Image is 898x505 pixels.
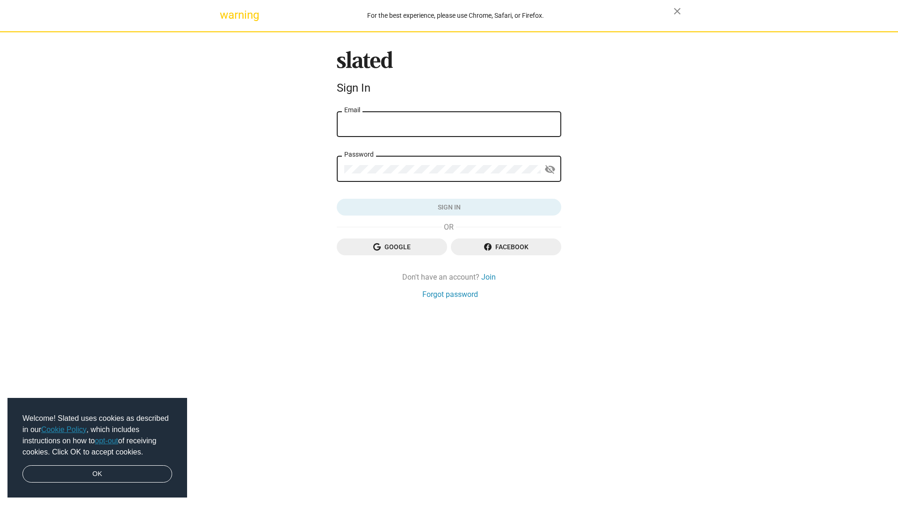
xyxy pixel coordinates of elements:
sl-branding: Sign In [337,51,561,99]
a: Forgot password [422,289,478,299]
span: Welcome! Slated uses cookies as described in our , which includes instructions on how to of recei... [22,413,172,458]
div: Don't have an account? [337,272,561,282]
mat-icon: visibility_off [544,162,556,177]
span: Google [344,238,440,255]
div: Sign In [337,81,561,94]
button: Google [337,238,447,255]
mat-icon: close [672,6,683,17]
a: Cookie Policy [41,426,87,433]
button: Show password [541,160,559,179]
button: Facebook [451,238,561,255]
span: Facebook [458,238,554,255]
a: Join [481,272,496,282]
a: opt-out [95,437,118,445]
div: cookieconsent [7,398,187,498]
mat-icon: warning [220,9,231,21]
a: dismiss cookie message [22,465,172,483]
div: For the best experience, please use Chrome, Safari, or Firefox. [238,9,673,22]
